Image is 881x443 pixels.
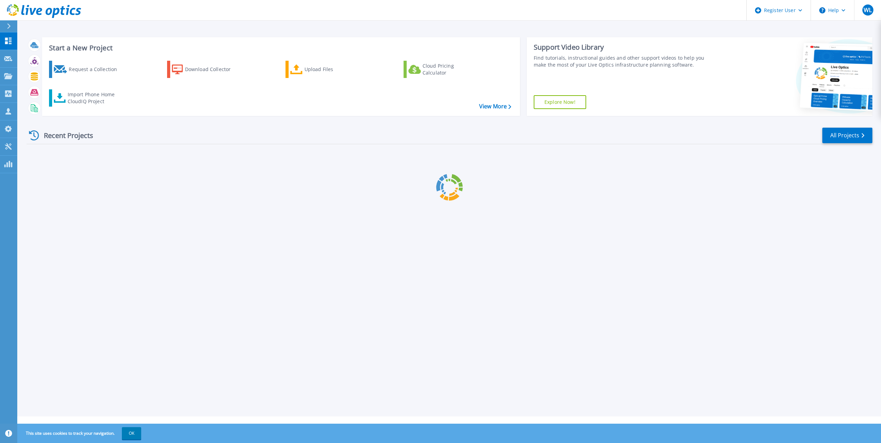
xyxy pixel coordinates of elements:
[68,91,122,105] div: Import Phone Home CloudIQ Project
[49,44,511,52] h3: Start a New Project
[69,62,124,76] div: Request a Collection
[479,103,511,110] a: View More
[534,43,712,52] div: Support Video Library
[285,61,362,78] a: Upload Files
[122,427,141,440] button: OK
[167,61,244,78] a: Download Collector
[534,95,586,109] a: Explore Now!
[27,127,103,144] div: Recent Projects
[19,427,141,440] span: This site uses cookies to track your navigation.
[49,61,126,78] a: Request a Collection
[864,7,872,13] span: WL
[534,55,712,68] div: Find tutorials, instructional guides and other support videos to help you make the most of your L...
[304,62,360,76] div: Upload Files
[822,128,872,143] a: All Projects
[185,62,240,76] div: Download Collector
[423,62,478,76] div: Cloud Pricing Calculator
[404,61,481,78] a: Cloud Pricing Calculator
